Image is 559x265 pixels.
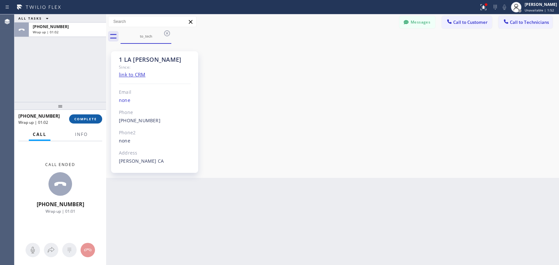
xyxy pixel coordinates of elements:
[14,14,55,22] button: ALL TASKS
[121,34,171,39] div: to_tech
[74,117,97,121] span: COMPLETE
[26,243,40,257] button: Mute
[500,3,509,12] button: Mute
[18,16,42,21] span: ALL TASKS
[119,157,191,165] div: [PERSON_NAME] CA
[108,16,196,27] input: Search
[119,97,191,104] div: none
[119,89,191,96] div: Email
[29,128,50,141] button: Call
[399,16,435,28] button: Messages
[442,16,492,28] button: Call to Customer
[81,243,95,257] button: Hang up
[45,162,75,167] span: Call ended
[119,71,145,78] a: link to CRM
[119,109,191,116] div: Phone
[525,2,557,7] div: [PERSON_NAME]
[119,137,191,145] div: none
[119,56,191,63] div: 1 LA [PERSON_NAME]
[46,208,75,214] span: Wrap up | 01:01
[44,243,58,257] button: Open directory
[71,128,92,141] button: Info
[18,120,48,125] span: Wrap up | 01:02
[69,114,102,124] button: COMPLETE
[37,201,84,208] span: [PHONE_NUMBER]
[119,129,191,137] div: Phone2
[33,24,69,29] span: [PHONE_NUMBER]
[75,131,88,137] span: Info
[119,117,160,124] a: [PHONE_NUMBER]
[33,131,47,137] span: Call
[498,16,552,28] button: Call to Technicians
[510,19,549,25] span: Call to Technicians
[18,113,60,119] span: [PHONE_NUMBER]
[62,243,77,257] button: Open dialpad
[119,149,191,157] div: Address
[525,8,554,12] span: Unavailable | 1:52
[453,19,488,25] span: Call to Customer
[33,30,59,34] span: Wrap up | 01:02
[119,63,191,71] div: Since:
